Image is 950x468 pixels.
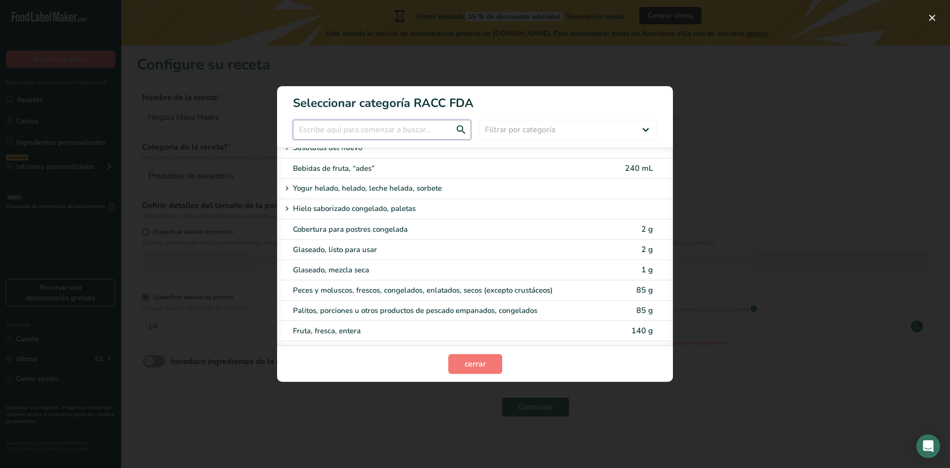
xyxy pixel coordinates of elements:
span: 240 mL [625,163,653,174]
div: Glaseado, mezcla seca [293,264,574,276]
span: 85 g [636,285,653,296]
div: Fruta, fresca, cortada [293,346,574,357]
div: Glaseado, listo para usar [293,244,574,256]
span: cerrar [465,358,486,370]
span: 2 g [641,244,653,255]
div: Peces y moluscos, frescos, congelados, enlatados, secos (excepto crustáceos) [293,285,574,296]
div: Bebidas de fruta, “ades” [293,163,574,174]
h1: Seleccionar categoría RACC FDA [277,86,673,112]
input: Escribe aquí para comenzar a buscar.. [293,120,471,140]
button: cerrar [448,354,502,374]
div: Palitos, porciones u otros productos de pescado empanados, congelados [293,305,574,316]
div: Fruta, fresca, entera [293,325,574,337]
p: Hielo saborizado congelado, paletas [293,203,416,215]
span: 1 g [641,264,653,275]
div: Open Intercom Messenger [916,434,940,458]
span: 2 g [641,224,653,235]
div: Cobertura para postres congelada [293,224,574,235]
p: Sustitutos del huevo [293,142,362,154]
p: Yogur helado, helado, leche helada, sorbete [293,183,442,195]
span: 85 g [636,305,653,316]
span: 140 g [631,325,653,336]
